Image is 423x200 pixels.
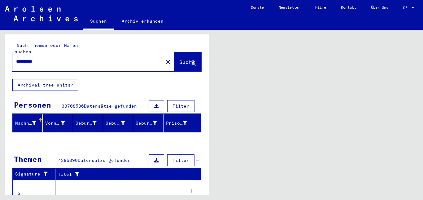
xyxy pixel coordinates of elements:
[106,120,125,127] div: Geburt‏
[62,103,84,109] span: 33708586
[45,118,72,128] div: Vorname
[403,6,410,10] span: DE
[12,79,78,91] button: Archival tree units
[5,6,78,21] img: Arolsen_neg.svg
[83,14,114,30] a: Suchen
[172,158,189,163] span: Filter
[179,59,195,65] span: Suche
[14,153,42,165] div: Themen
[174,52,201,71] button: Suche
[14,99,51,110] div: Personen
[43,114,73,132] mat-header-cell: Vorname
[136,120,157,127] div: Geburtsdatum
[58,169,195,179] div: Titel
[172,103,189,109] span: Filter
[166,118,195,128] div: Prisoner #
[164,114,201,132] mat-header-cell: Prisoner #
[78,158,131,163] span: Datensätze gefunden
[164,58,172,66] mat-icon: close
[114,14,171,29] a: Archiv erkunden
[15,42,78,55] mat-label: Nach Themen oder Namen suchen
[15,169,57,179] div: Signature
[103,114,133,132] mat-header-cell: Geburt‏
[45,120,65,127] div: Vorname
[167,154,194,166] button: Filter
[106,118,133,128] div: Geburt‏
[84,103,137,109] span: Datensätze gefunden
[73,114,103,132] mat-header-cell: Geburtsname
[15,171,50,177] div: Signature
[162,56,174,68] button: Clear
[166,120,187,127] div: Prisoner #
[133,114,163,132] mat-header-cell: Geburtsdatum
[15,118,44,128] div: Nachname
[15,120,36,127] div: Nachname
[58,171,189,178] div: Titel
[58,158,78,163] span: 4285890
[76,118,104,128] div: Geburtsname
[13,114,43,132] mat-header-cell: Nachname
[76,120,97,127] div: Geburtsname
[167,100,194,112] button: Filter
[136,118,164,128] div: Geburtsdatum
